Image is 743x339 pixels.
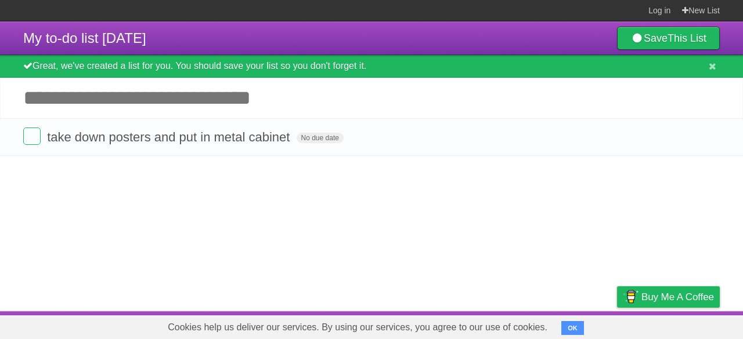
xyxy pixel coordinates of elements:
[297,133,344,143] span: No due date
[501,314,548,336] a: Developers
[47,130,293,144] span: take down posters and put in metal cabinet
[647,314,720,336] a: Suggest a feature
[623,287,639,307] img: Buy me a coffee
[156,316,559,339] span: Cookies help us deliver our services. By using our services, you agree to our use of cookies.
[602,314,632,336] a: Privacy
[561,321,584,335] button: OK
[641,287,714,307] span: Buy me a coffee
[23,127,41,145] label: Done
[23,30,146,46] span: My to-do list [DATE]
[617,286,720,308] a: Buy me a coffee
[668,32,706,44] b: This List
[463,314,487,336] a: About
[562,314,588,336] a: Terms
[617,27,720,50] a: SaveThis List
